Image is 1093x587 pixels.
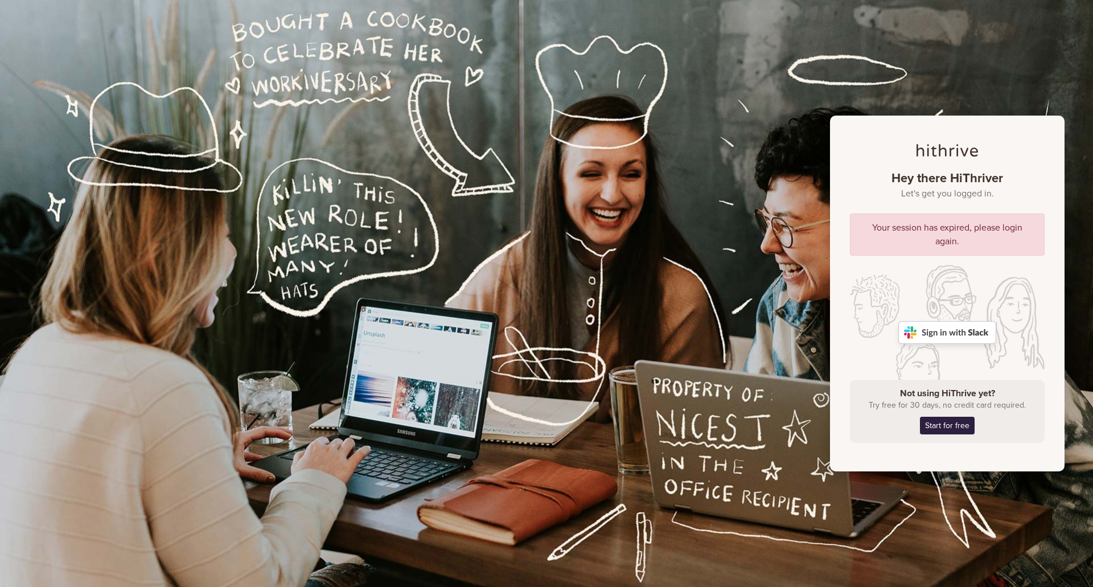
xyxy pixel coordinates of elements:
[850,171,1045,200] h1: Hey there HiThriver
[920,417,975,434] a: Start for free
[858,388,1036,399] h4: Not using HiThrive yet?
[858,399,1036,411] p: Try free for 30 days, no credit card required.
[850,188,1045,199] small: Let's get you logged in.
[850,214,1045,256] div: Your session has expired, please login again.
[917,144,978,157] img: hithrive-logo-dark.4eb238aa.svg
[898,321,996,344] img: Sign in with Slack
